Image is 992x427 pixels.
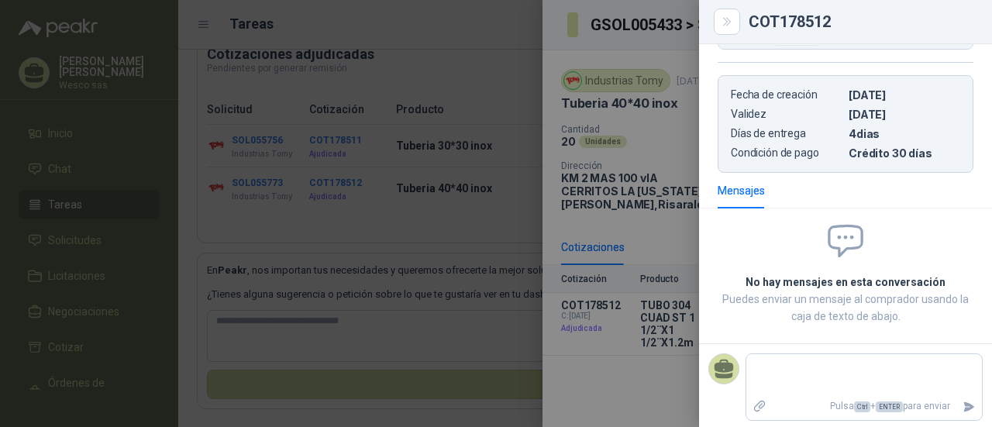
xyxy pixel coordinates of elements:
label: Adjuntar archivos [746,393,773,420]
p: [DATE] [849,108,960,121]
p: Pulsa + para enviar [773,393,957,420]
p: Validez [731,108,842,121]
div: Mensajes [718,182,765,199]
p: 4 dias [849,127,960,140]
button: Close [718,12,736,31]
p: [DATE] [849,88,960,102]
span: Ctrl [854,401,870,412]
p: Crédito 30 días [849,146,960,160]
p: Días de entrega [731,127,842,140]
p: Condición de pago [731,146,842,160]
div: COT178512 [749,14,973,29]
button: Enviar [956,393,982,420]
p: Puedes enviar un mensaje al comprador usando la caja de texto de abajo. [718,291,973,325]
p: Fecha de creación [731,88,842,102]
h2: No hay mensajes en esta conversación [718,274,973,291]
span: ENTER [876,401,903,412]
